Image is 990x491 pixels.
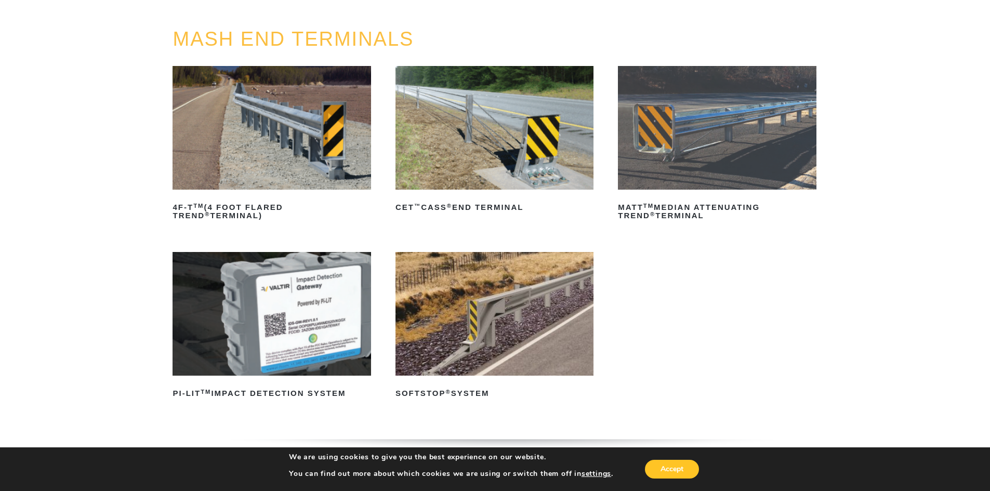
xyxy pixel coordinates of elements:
[643,203,654,209] sup: TM
[395,199,593,216] h2: CET CASS End Terminal
[193,203,204,209] sup: TM
[414,203,421,209] sup: ™
[289,469,613,479] p: You can find out more about which cookies we are using or switch them off in .
[582,469,611,479] button: settings
[201,389,211,395] sup: TM
[447,203,452,209] sup: ®
[395,66,593,216] a: CET™CASS®End Terminal
[173,28,414,50] a: MASH END TERMINALS
[445,389,451,395] sup: ®
[205,211,210,217] sup: ®
[618,66,816,224] a: MATTTMMedian Attenuating TREND®Terminal
[173,199,371,224] h2: 4F-T (4 Foot Flared TREND Terminal)
[173,252,371,402] a: PI-LITTMImpact Detection System
[395,252,593,402] a: SoftStop®System
[289,453,613,462] p: We are using cookies to give you the best experience on our website.
[618,199,816,224] h2: MATT Median Attenuating TREND Terminal
[395,252,593,376] img: SoftStop System End Terminal
[173,66,371,224] a: 4F-TTM(4 Foot Flared TREND®Terminal)
[395,385,593,402] h2: SoftStop System
[650,211,655,217] sup: ®
[173,385,371,402] h2: PI-LIT Impact Detection System
[645,460,699,479] button: Accept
